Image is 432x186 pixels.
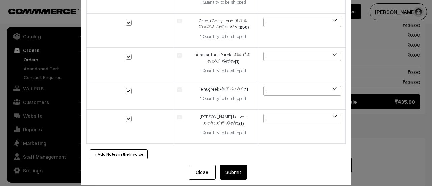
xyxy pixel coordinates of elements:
img: product.jpg [177,53,182,57]
img: product.jpg [177,115,182,119]
img: product.jpg [177,87,182,92]
span: 1 [264,114,341,124]
span: 1 [264,52,341,61]
strong: (250) [238,24,249,30]
div: Fenugreek ಮೆಂತೆ ಪಲ್ಲೆ [192,86,255,93]
div: Green Chilly Long ಹಸಿರು ಮೆಣಸಿನಕಾಯಿ ಉದ್ದ [192,18,255,31]
div: [PERSON_NAME] Leaves ಸಬ್ಬಸಿಗಿ ಸೊಪ್ಪು [192,114,255,127]
strong: (1) [239,121,244,126]
span: 1 [263,114,341,123]
div: 1 Quantity to be shipped [192,68,255,74]
div: 1 Quantity to be shipped [192,95,255,102]
span: 1 [263,18,341,27]
button: Close [189,165,216,180]
button: Submit [220,165,247,180]
span: 1 [263,52,341,61]
button: + Add Notes in the Invoice [90,149,148,159]
strong: (1) [235,59,239,64]
strong: (1) [243,86,248,92]
span: 1 [263,86,341,96]
span: 1 [264,86,341,96]
div: 1 Quantity to be shipped [192,33,255,40]
div: 1 Quantity to be shipped [192,130,255,136]
img: product.jpg [177,19,182,23]
div: Amaranthus Purple ರಾಜಗಿರಿ ಪಲ್ಲೆ ಸೊಪ್ಪು [192,52,255,65]
span: 1 [264,18,341,27]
